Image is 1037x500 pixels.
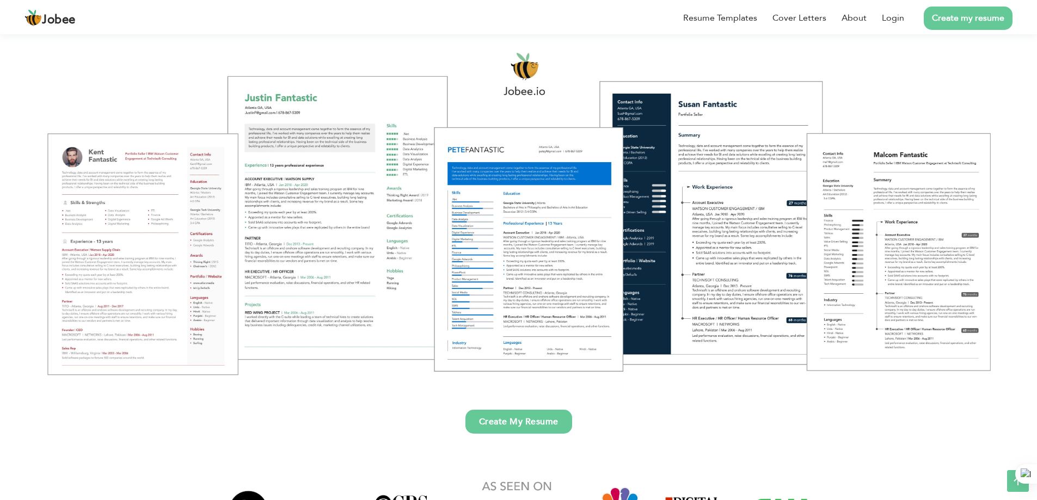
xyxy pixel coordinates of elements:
a: Cover Letters [772,11,826,24]
a: Create my resume [924,7,1013,30]
img: jobee.io [24,9,42,27]
a: Jobee [24,9,76,27]
a: Resume Templates [683,11,757,24]
span: Jobee [42,14,76,26]
a: Login [882,11,904,24]
a: About [842,11,867,24]
a: Create My Resume [465,410,572,434]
